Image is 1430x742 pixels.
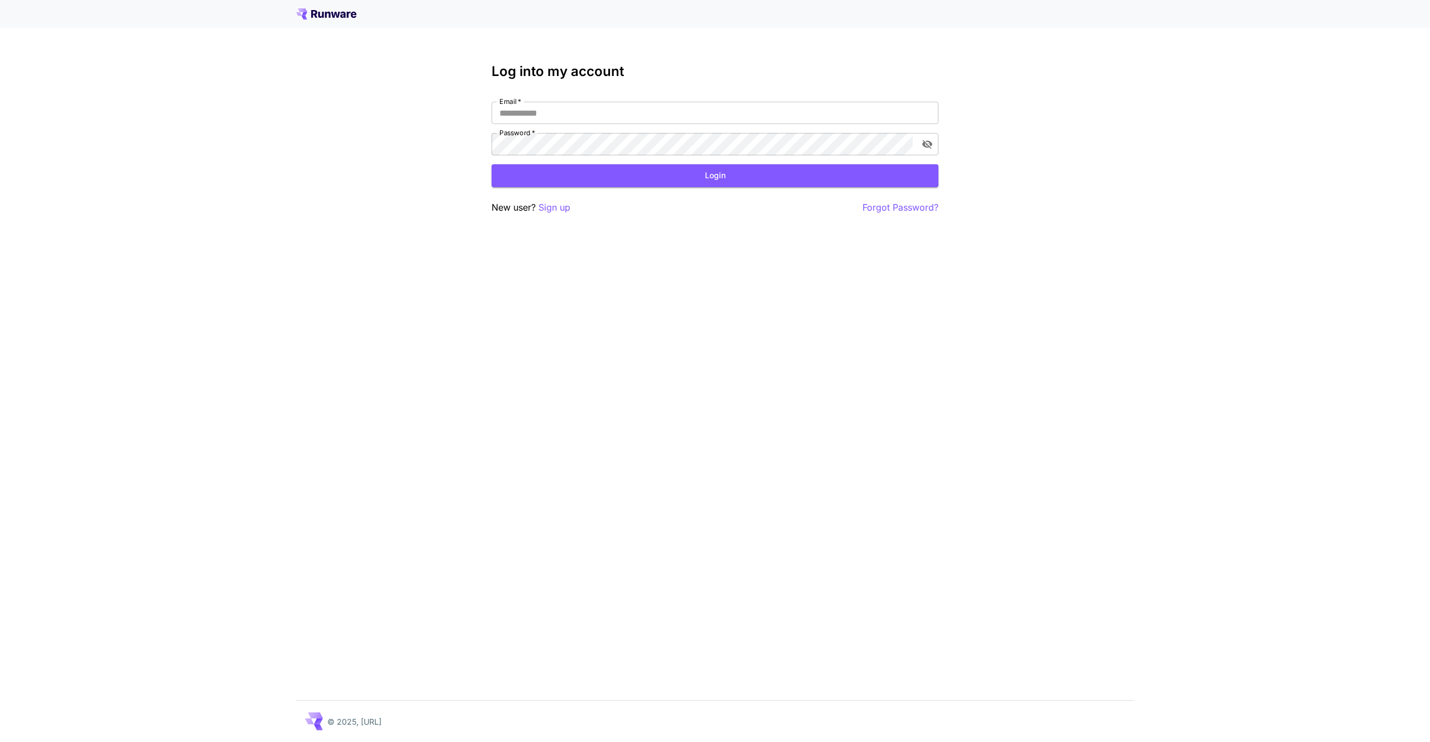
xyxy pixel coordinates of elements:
p: © 2025, [URL] [327,716,382,727]
h3: Log into my account [492,64,938,79]
button: toggle password visibility [917,134,937,154]
button: Forgot Password? [862,201,938,215]
p: New user? [492,201,570,215]
label: Email [499,97,521,106]
button: Login [492,164,938,187]
button: Sign up [538,201,570,215]
label: Password [499,128,535,137]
